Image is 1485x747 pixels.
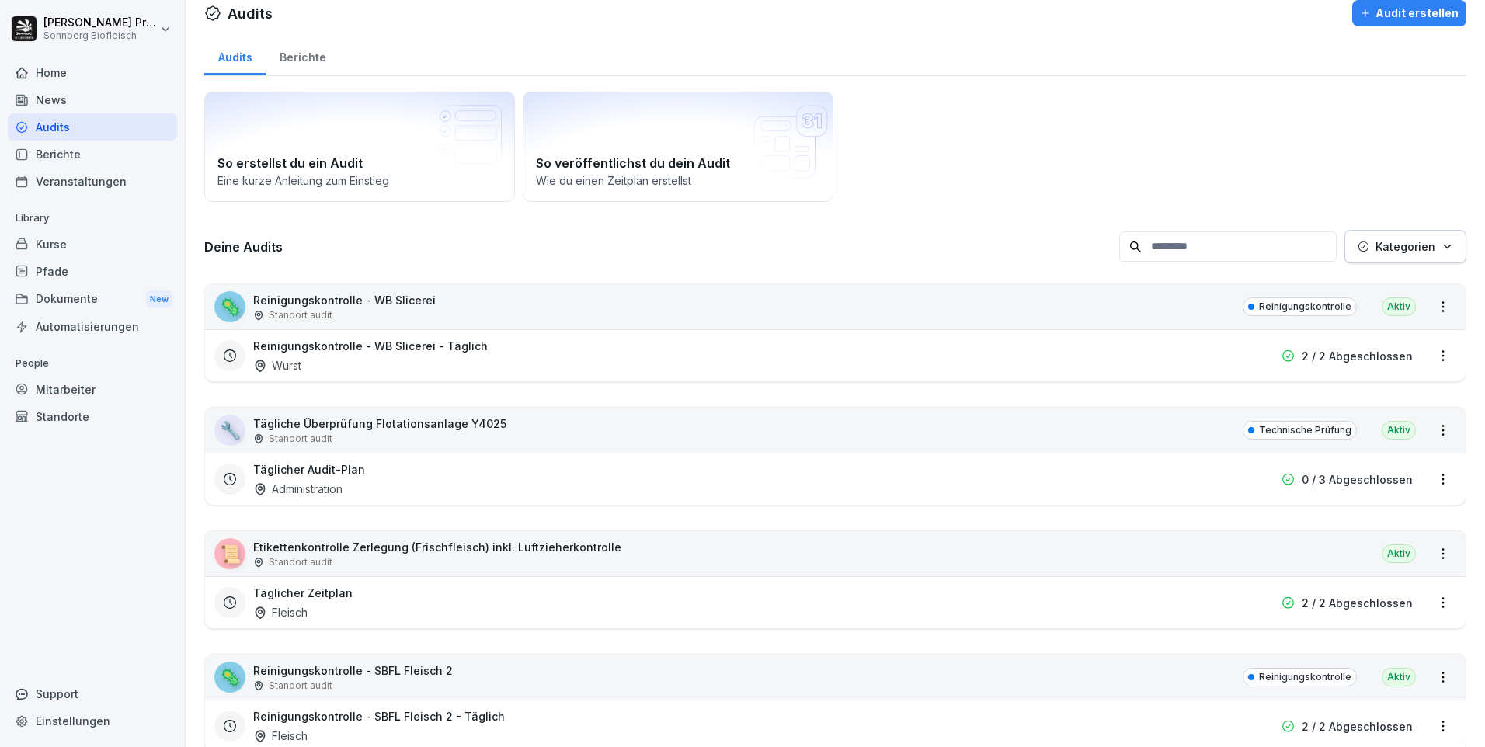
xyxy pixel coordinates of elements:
[8,403,177,430] a: Standorte
[269,308,332,322] p: Standort audit
[8,113,177,141] a: Audits
[8,351,177,376] p: People
[8,258,177,285] a: Pfade
[253,461,365,478] h3: Täglicher Audit-Plan
[253,728,308,744] div: Fleisch
[8,231,177,258] a: Kurse
[1382,421,1416,440] div: Aktiv
[253,292,436,308] p: Reinigungskontrolle - WB Slicerei
[8,680,177,707] div: Support
[1259,300,1351,314] p: Reinigungskontrolle
[269,432,332,446] p: Standort audit
[214,415,245,446] div: 🔧
[253,415,506,432] p: Tägliche Überprüfung Flotationsanlage Y4025
[523,92,833,202] a: So veröffentlichst du dein AuditWie du einen Zeitplan erstellst
[8,206,177,231] p: Library
[253,338,488,354] h3: Reinigungskontrolle - WB Slicerei - Täglich
[8,168,177,195] a: Veranstaltungen
[214,662,245,693] div: 🦠
[8,313,177,340] a: Automatisierungen
[1302,718,1413,735] p: 2 / 2 Abgeschlossen
[8,285,177,314] div: Dokumente
[8,285,177,314] a: DokumenteNew
[43,16,157,30] p: [PERSON_NAME] Preßlauer
[536,154,820,172] h2: So veröffentlichst du dein Audit
[253,539,621,555] p: Etikettenkontrolle Zerlegung (Frischfleisch) inkl. Luftzieherkontrolle
[8,141,177,168] a: Berichte
[253,604,308,620] div: Fleisch
[204,36,266,75] a: Audits
[1360,5,1459,22] div: Audit erstellen
[1259,670,1351,684] p: Reinigungskontrolle
[1382,668,1416,686] div: Aktiv
[1259,423,1351,437] p: Technische Prüfung
[1302,471,1413,488] p: 0 / 3 Abgeschlossen
[253,481,343,497] div: Administration
[8,59,177,86] a: Home
[1302,348,1413,364] p: 2 / 2 Abgeschlossen
[146,290,172,308] div: New
[43,30,157,41] p: Sonnberg Biofleisch
[1382,544,1416,563] div: Aktiv
[253,585,353,601] h3: Täglicher Zeitplan
[266,36,339,75] a: Berichte
[204,92,515,202] a: So erstellst du ein AuditEine kurze Anleitung zum Einstieg
[217,154,502,172] h2: So erstellst du ein Audit
[536,172,820,189] p: Wie du einen Zeitplan erstellst
[8,86,177,113] a: News
[253,357,301,373] div: Wurst
[217,172,502,189] p: Eine kurze Anleitung zum Einstieg
[8,707,177,735] a: Einstellungen
[214,291,245,322] div: 🦠
[8,376,177,403] a: Mitarbeiter
[204,238,1111,255] h3: Deine Audits
[214,538,245,569] div: 📜
[228,3,273,24] h1: Audits
[253,708,505,724] h3: Reinigungskontrolle - SBFL Fleisch 2 - Täglich
[1382,297,1416,316] div: Aktiv
[1344,230,1466,263] button: Kategorien
[1375,238,1435,255] p: Kategorien
[1302,595,1413,611] p: 2 / 2 Abgeschlossen
[269,679,332,693] p: Standort audit
[253,662,453,679] p: Reinigungskontrolle - SBFL Fleisch 2
[269,555,332,569] p: Standort audit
